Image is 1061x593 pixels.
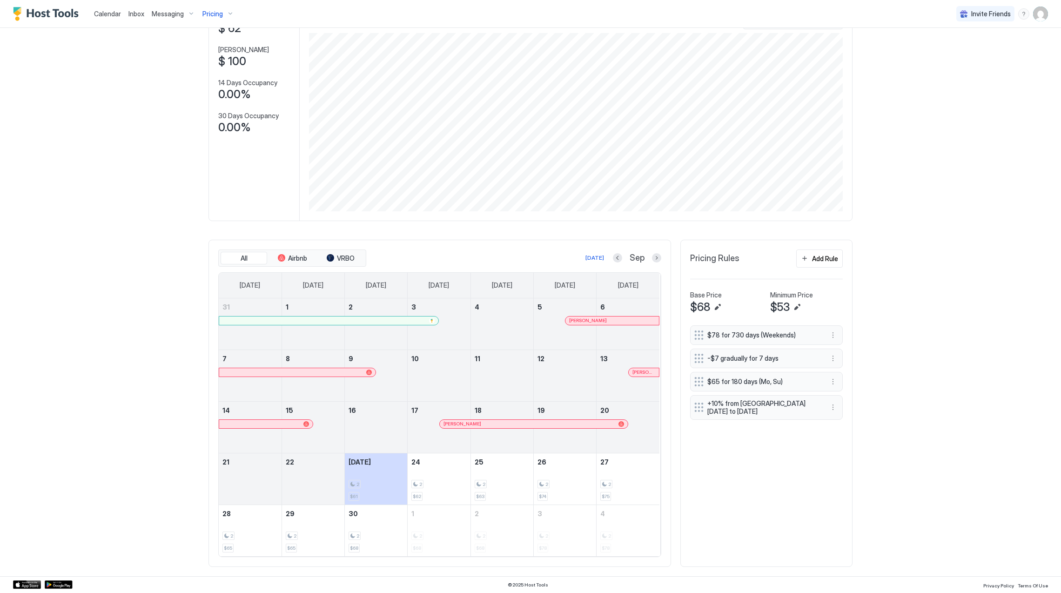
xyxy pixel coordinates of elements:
[597,453,659,471] a: September 27, 2025
[533,505,596,556] td: October 3, 2025
[218,79,277,87] span: 14 Days Occupancy
[408,453,470,471] a: September 24, 2025
[218,54,246,68] span: $ 100
[533,453,596,505] td: September 26, 2025
[230,273,269,298] a: Sunday
[609,273,648,298] a: Saturday
[219,298,282,316] a: August 31, 2025
[366,281,386,290] span: [DATE]
[202,10,223,18] span: Pricing
[533,401,596,453] td: September 19, 2025
[282,401,344,453] td: September 15, 2025
[349,458,371,466] span: [DATE]
[613,253,622,263] button: Previous month
[690,300,710,314] span: $68
[471,298,533,316] a: September 4, 2025
[94,9,121,19] a: Calendar
[286,303,289,311] span: 1
[303,281,323,290] span: [DATE]
[534,505,596,522] a: October 3, 2025
[317,252,364,265] button: VRBO
[286,355,290,363] span: 8
[345,350,408,401] td: September 9, 2025
[408,401,470,453] td: September 17, 2025
[471,402,533,419] a: September 18, 2025
[537,458,546,466] span: 26
[345,505,408,556] td: September 30, 2025
[345,453,408,505] td: September 23, 2025
[219,453,282,471] a: September 21, 2025
[413,493,421,499] span: $62
[470,453,533,505] td: September 25, 2025
[349,355,353,363] span: 9
[597,298,659,316] a: September 6, 2025
[219,401,282,453] td: September 14, 2025
[282,453,344,471] a: September 22, 2025
[597,505,659,556] td: October 4, 2025
[545,481,548,487] span: 2
[770,291,813,299] span: Minimum Price
[219,298,282,350] td: August 31, 2025
[470,350,533,401] td: September 11, 2025
[286,458,294,466] span: 22
[13,7,83,21] div: Host Tools Logo
[537,406,545,414] span: 19
[632,369,655,375] div: [PERSON_NAME]
[419,481,422,487] span: 2
[471,453,533,471] a: September 25, 2025
[971,10,1011,18] span: Invite Friends
[707,399,818,416] span: +10% from [GEOGRAPHIC_DATA][DATE] to [DATE]
[286,406,293,414] span: 15
[600,303,605,311] span: 6
[600,458,609,466] span: 27
[429,281,449,290] span: [DATE]
[408,505,470,556] td: October 1, 2025
[356,533,359,539] span: 2
[349,510,358,518] span: 30
[690,253,739,264] span: Pricing Rules
[597,402,659,419] a: September 20, 2025
[712,302,723,313] button: Edit
[483,481,485,487] span: 2
[555,281,575,290] span: [DATE]
[483,273,522,298] a: Thursday
[219,350,282,367] a: September 7, 2025
[282,298,344,350] td: September 1, 2025
[411,355,419,363] span: 10
[222,355,227,363] span: 7
[475,355,480,363] span: 11
[597,401,659,453] td: September 20, 2025
[475,510,479,518] span: 2
[408,505,470,522] a: October 1, 2025
[443,421,624,427] div: [PERSON_NAME]
[218,249,366,267] div: tab-group
[470,298,533,350] td: September 4, 2025
[408,350,470,401] td: September 10, 2025
[608,481,611,487] span: 2
[218,88,251,101] span: 0.00%
[597,350,659,367] a: September 13, 2025
[222,510,231,518] span: 28
[282,402,344,419] a: September 15, 2025
[827,330,839,341] div: menu
[350,493,358,499] span: $61
[294,533,296,539] span: 2
[294,273,333,298] a: Monday
[1018,583,1048,588] span: Terms Of Use
[652,253,661,263] button: Next month
[707,331,818,339] span: $78 for 730 days (Weekends)
[282,505,344,556] td: September 29, 2025
[534,402,596,419] a: September 19, 2025
[408,402,470,419] a: September 17, 2025
[475,458,483,466] span: 25
[241,254,248,263] span: All
[222,458,229,466] span: 21
[470,401,533,453] td: September 18, 2025
[219,505,282,556] td: September 28, 2025
[630,253,645,263] span: Sep
[1018,580,1048,590] a: Terms Of Use
[222,303,230,311] span: 31
[282,505,344,522] a: September 29, 2025
[533,350,596,401] td: September 12, 2025
[585,254,604,262] div: [DATE]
